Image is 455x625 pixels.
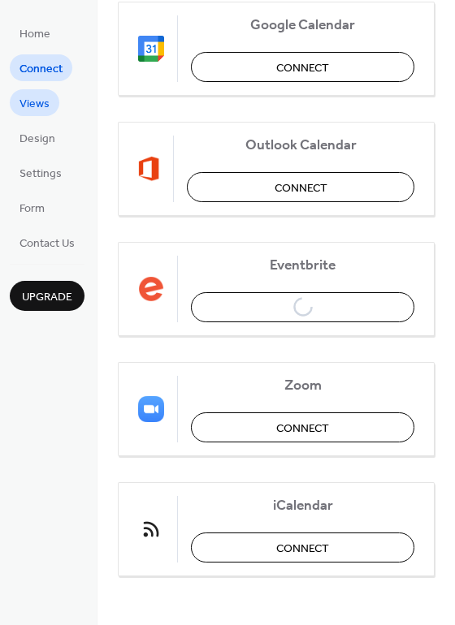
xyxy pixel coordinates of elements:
button: Connect [191,412,414,442]
span: Eventbrite [191,256,414,274]
button: Connect [191,532,414,562]
a: Home [10,19,60,46]
span: Google Calendar [191,16,414,33]
span: Connect [276,540,329,557]
span: Form [19,200,45,218]
button: Upgrade [10,281,84,311]
span: Design [19,131,55,148]
span: Settings [19,166,62,183]
span: Connect [276,420,329,437]
span: Views [19,96,50,113]
span: Upgrade [22,289,72,306]
img: outlook [138,156,160,182]
span: iCalendar [191,497,414,514]
span: Connect [276,59,329,76]
span: Connect [19,61,63,78]
a: Form [10,194,54,221]
img: eventbrite [138,276,164,302]
span: Zoom [191,377,414,394]
img: ical [138,516,164,542]
img: google [138,36,164,62]
a: Contact Us [10,229,84,256]
a: Design [10,124,65,151]
span: Outlook Calendar [187,136,414,153]
img: zoom [138,396,164,422]
button: Connect [187,172,414,202]
a: Views [10,89,59,116]
a: Connect [10,54,72,81]
span: Contact Us [19,235,75,252]
a: Settings [10,159,71,186]
span: Home [19,26,50,43]
button: Connect [191,52,414,82]
span: Connect [275,179,327,196]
